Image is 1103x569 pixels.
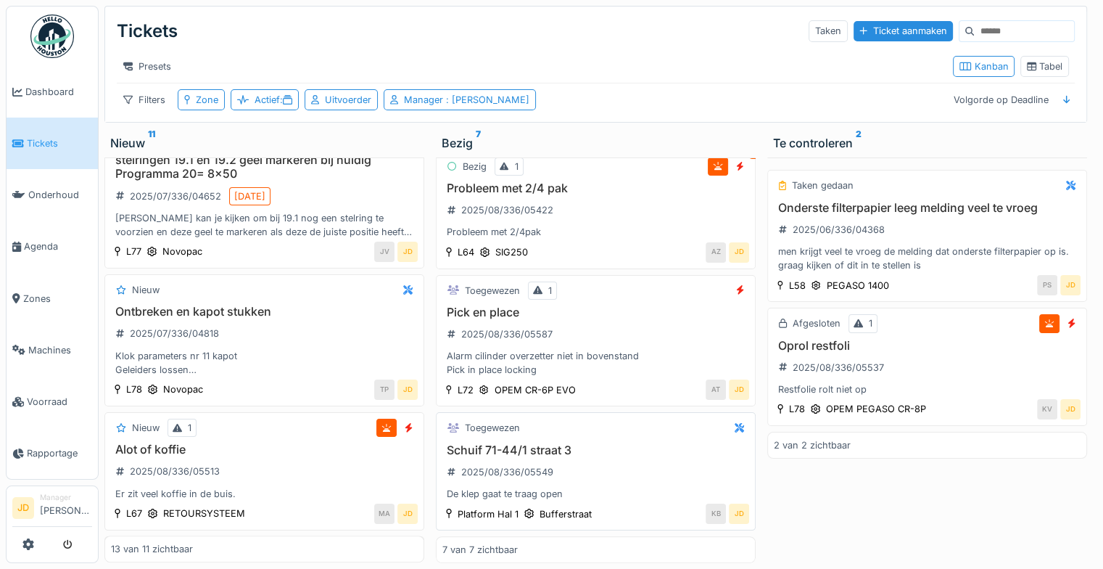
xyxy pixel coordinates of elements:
[27,395,92,409] span: Voorraad
[7,427,98,479] a: Rapportage
[325,93,371,107] div: Uitvoerder
[28,343,92,357] span: Machines
[7,66,98,118] a: Dashboard
[789,402,805,416] div: L78
[826,402,926,416] div: OPEM PEGASO CR-8P
[548,284,552,298] div: 1
[442,543,518,557] div: 7 van 7 zichtbaar
[809,20,848,41] div: Taken
[827,279,889,292] div: PEGASO 1400
[130,327,219,340] div: 2025/07/336/04818
[515,160,519,173] div: 1
[458,245,474,259] div: L64
[130,464,220,478] div: 2025/08/336/05513
[111,349,418,377] div: Klok parameters nr 11 kapot Geleiders lossen Zuignappen nr 12.1 Arm zuignappen karton 215
[476,134,481,152] sup: 7
[234,189,265,203] div: [DATE]
[729,242,749,263] div: JD
[196,93,218,107] div: Zone
[774,201,1081,215] h3: Onderste filterpapier leeg melding veel te vroeg
[706,242,726,263] div: AZ
[442,443,749,457] h3: Schuif 71-44/1 straat 3
[163,507,245,520] div: RETOURSYSTEEM
[706,504,726,524] div: KB
[397,380,418,400] div: JD
[1037,399,1057,419] div: KV
[30,15,74,58] img: Badge_color-CXgf-gQk.svg
[1060,399,1081,419] div: JD
[7,376,98,427] a: Voorraad
[404,93,529,107] div: Manager
[465,421,520,435] div: Toegewezen
[111,443,418,457] h3: Alot of koffie
[463,160,487,173] div: Bezig
[959,60,1008,73] div: Kanban
[132,283,160,297] div: Nieuw
[1037,275,1057,295] div: PS
[111,305,418,319] h3: Ontbreken en kapot stukken
[126,382,142,396] div: L78
[461,203,553,217] div: 2025/08/336/05422
[188,421,191,435] div: 1
[1027,60,1062,73] div: Tabel
[442,349,749,377] div: Alarm cilinder overzetter niet in bovenstand Pick in place locking
[130,189,221,203] div: 2025/07/336/04652
[442,487,749,501] div: De klep gaat te traag open
[111,211,418,239] div: [PERSON_NAME] kan je kijken om bij 19.1 nog een stelring te voorzien en deze geel te markeren als...
[27,136,92,150] span: Tickets
[280,94,292,105] span: :
[793,361,884,374] div: 2025/08/336/05537
[442,181,749,195] h3: Probleem met 2/4 pak
[774,438,851,452] div: 2 van 2 zichtbaar
[397,242,418,262] div: JD
[442,225,749,239] div: Probleem met 2/4pak
[774,245,1081,272] div: men krijgt veel te vroeg de melding dat onderste filterpapier op is. graag kijken of dit in te st...
[7,221,98,272] a: Agenda
[374,380,394,400] div: TP
[793,223,885,237] div: 2025/06/336/04368
[774,382,1081,396] div: Restfolie rolt niet op
[25,85,92,99] span: Dashboard
[40,492,92,523] li: [PERSON_NAME]
[111,543,193,557] div: 13 van 11 zichtbaar
[12,492,92,527] a: JD Manager[PERSON_NAME]
[869,316,872,330] div: 1
[792,179,854,192] div: Taken gedaan
[374,504,394,524] div: MA
[793,316,840,330] div: Afgesloten
[442,306,749,319] h3: Pick en place
[111,153,418,181] h3: stelringen 19.1 en 19.2 geel markeren bij huidig Programma 20= 8x50
[163,382,203,396] div: Novopac
[495,245,528,259] div: SIG250
[461,327,553,341] div: 2025/08/336/05587
[27,446,92,460] span: Rapportage
[947,89,1055,110] div: Volgorde op Deadline
[132,421,160,435] div: Nieuw
[1060,275,1081,295] div: JD
[12,497,34,519] li: JD
[465,284,520,298] div: Toegewezen
[111,487,418,501] div: Er zit veel koffie in de buis.
[117,56,178,77] div: Presets
[461,465,553,479] div: 2025/08/336/05549
[442,134,750,152] div: Bezig
[255,93,292,107] div: Actief
[374,242,394,262] div: JV
[126,245,141,258] div: L77
[540,507,592,521] div: Bufferstraat
[856,134,862,152] sup: 2
[773,134,1081,152] div: Te controleren
[729,380,749,400] div: JD
[706,380,726,400] div: AT
[729,504,749,524] div: JD
[7,169,98,221] a: Onderhoud
[126,507,142,520] div: L67
[458,507,519,521] div: Platform Hal 1
[28,188,92,202] span: Onderhoud
[495,383,576,397] div: OPEM CR-6P EVO
[23,292,92,306] span: Zones
[458,383,474,397] div: L72
[40,492,92,503] div: Manager
[117,12,178,50] div: Tickets
[789,279,806,292] div: L58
